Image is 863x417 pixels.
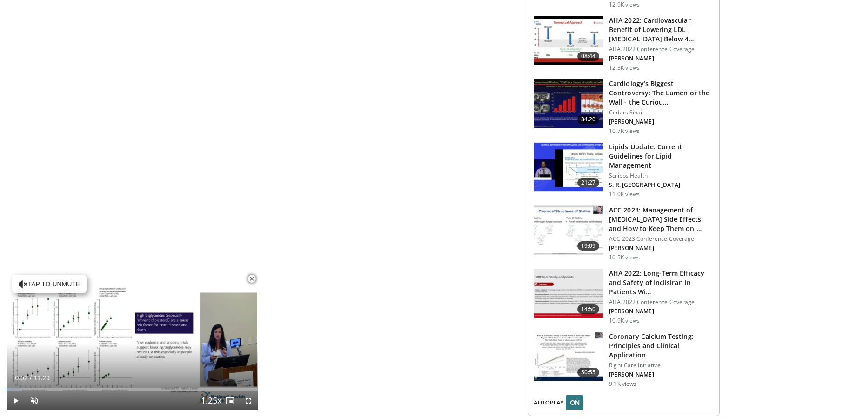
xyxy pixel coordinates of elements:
[534,332,714,388] a: 50:55 Coronary Calcium Testing: Principles and Clinical Application Right Care Initiative [PERSON...
[534,269,714,324] a: 14:50 AHA 2022: Long-Term Efficacy and Safety of Inclisiran in Patients Wi… AHA 2022 Conference C...
[221,391,239,410] button: Enable picture-in-picture mode
[609,380,636,388] p: 9.1K views
[609,362,714,369] p: Right Care Initiative
[534,398,564,407] span: AUTOPLAY
[202,391,221,410] button: Playback Rate
[609,79,714,107] h3: Cardiology’s Biggest Controversy: The Lumen or the Wall - the Curiou…
[609,64,640,72] p: 12.3K views
[534,16,603,65] img: 6021ef64-272c-4a88-83aa-0fbd5e7657a0.150x105_q85_crop-smart_upscale.jpg
[609,172,714,179] p: Scripps Health
[577,115,600,124] span: 34:20
[33,374,50,382] span: 11:29
[609,298,714,306] p: AHA 2022 Conference Coverage
[534,79,603,128] img: d453240d-5894-4336-be61-abca2891f366.150x105_q85_crop-smart_upscale.jpg
[609,118,714,126] p: [PERSON_NAME]
[609,127,640,135] p: 10.7K views
[566,395,583,410] button: ON
[534,332,603,381] img: c75e2ae5-4540-49a9-b2f1-0dc3e954be13.150x105_q85_crop-smart_upscale.jpg
[609,371,714,378] p: [PERSON_NAME]
[609,205,714,233] h3: ACC 2023: Management of [MEDICAL_DATA] Side Effects and How to Keep Them on …
[15,374,27,382] span: 0:02
[609,332,714,360] h3: Coronary Calcium Testing: Principles and Clinical Application
[609,245,714,252] p: [PERSON_NAME]
[609,308,714,315] p: [PERSON_NAME]
[609,142,714,170] h3: Lipids Update: Current Guidelines for Lipid Management
[534,269,603,318] img: 63bbd732-cb63-4616-86c2-6f47806bb9bc.150x105_q85_crop-smart_upscale.jpg
[239,391,258,410] button: Fullscreen
[30,374,32,382] span: /
[577,52,600,61] span: 08:44
[25,391,44,410] button: Unmute
[534,79,714,135] a: 34:20 Cardiology’s Biggest Controversy: The Lumen or the Wall - the Curiou… Cedars Sinai [PERSON_...
[609,254,640,261] p: 10.5K views
[12,275,87,293] button: Tap to unmute
[609,55,714,62] p: [PERSON_NAME]
[577,178,600,187] span: 21:27
[609,46,714,53] p: AHA 2022 Conference Coverage
[609,109,714,116] p: Cedars Sinai
[7,388,258,391] div: Progress Bar
[534,142,714,198] a: 21:27 Lipids Update: Current Guidelines for Lipid Management Scripps Health S. R. [GEOGRAPHIC_DAT...
[577,368,600,377] span: 50:55
[534,16,714,72] a: 08:44 AHA 2022: Cardiovascular Benefit of Lowering LDL [MEDICAL_DATA] Below 4… AHA 2022 Conferenc...
[242,269,261,289] button: Close
[609,16,714,44] h3: AHA 2022: Cardiovascular Benefit of Lowering LDL [MEDICAL_DATA] Below 4…
[7,269,258,410] video-js: Video Player
[534,143,603,191] img: 50a6143f-1d1a-42ac-913f-4dda57c1b7a0.150x105_q85_crop-smart_upscale.jpg
[609,269,714,297] h3: AHA 2022: Long-Term Efficacy and Safety of Inclisiran in Patients Wi…
[609,1,640,8] p: 12.9K views
[7,391,25,410] button: Play
[609,235,714,243] p: ACC 2023 Conference Coverage
[609,181,714,189] p: S. R. [GEOGRAPHIC_DATA]
[609,191,640,198] p: 11.0K views
[609,317,640,324] p: 10.9K views
[534,205,714,261] a: 19:09 ACC 2023: Management of [MEDICAL_DATA] Side Effects and How to Keep Them on … ACC 2023 Conf...
[577,241,600,251] span: 19:09
[534,206,603,254] img: c4ba6440-e4a8-4591-8eae-cba663250d5e.150x105_q85_crop-smart_upscale.jpg
[577,304,600,314] span: 14:50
